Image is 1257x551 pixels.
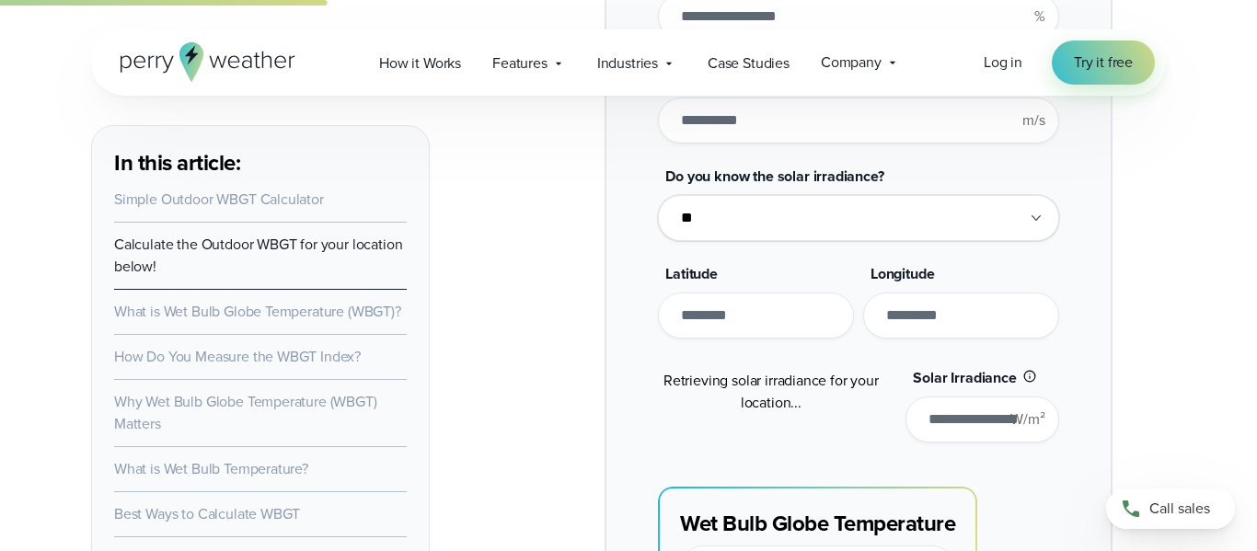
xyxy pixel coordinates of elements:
[913,367,1016,388] span: Solar Irradiance
[821,52,882,74] span: Company
[984,52,1022,74] a: Log in
[114,391,377,434] a: Why Wet Bulb Globe Temperature (WBGT) Matters
[1106,488,1235,529] a: Call sales
[1052,40,1155,85] a: Try it free
[665,263,718,284] span: Latitude
[114,148,407,178] h3: In this article:
[1149,498,1210,520] span: Call sales
[692,44,805,82] a: Case Studies
[114,503,300,524] a: Best Ways to Calculate WBGT
[379,52,461,75] span: How it Works
[1074,52,1133,74] span: Try it free
[665,166,883,187] span: Do you know the solar irradiance?
[597,52,658,75] span: Industries
[114,346,361,367] a: How Do You Measure the WBGT Index?
[984,52,1022,73] span: Log in
[114,234,402,277] a: Calculate the Outdoor WBGT for your location below!
[114,301,401,322] a: What is Wet Bulb Globe Temperature (WBGT)?
[114,458,308,479] a: What is Wet Bulb Temperature?
[663,370,879,413] span: Retrieving solar irradiance for your location...
[708,52,790,75] span: Case Studies
[492,52,548,75] span: Features
[871,263,934,284] span: Longitude
[363,44,477,82] a: How it Works
[114,189,324,210] a: Simple Outdoor WBGT Calculator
